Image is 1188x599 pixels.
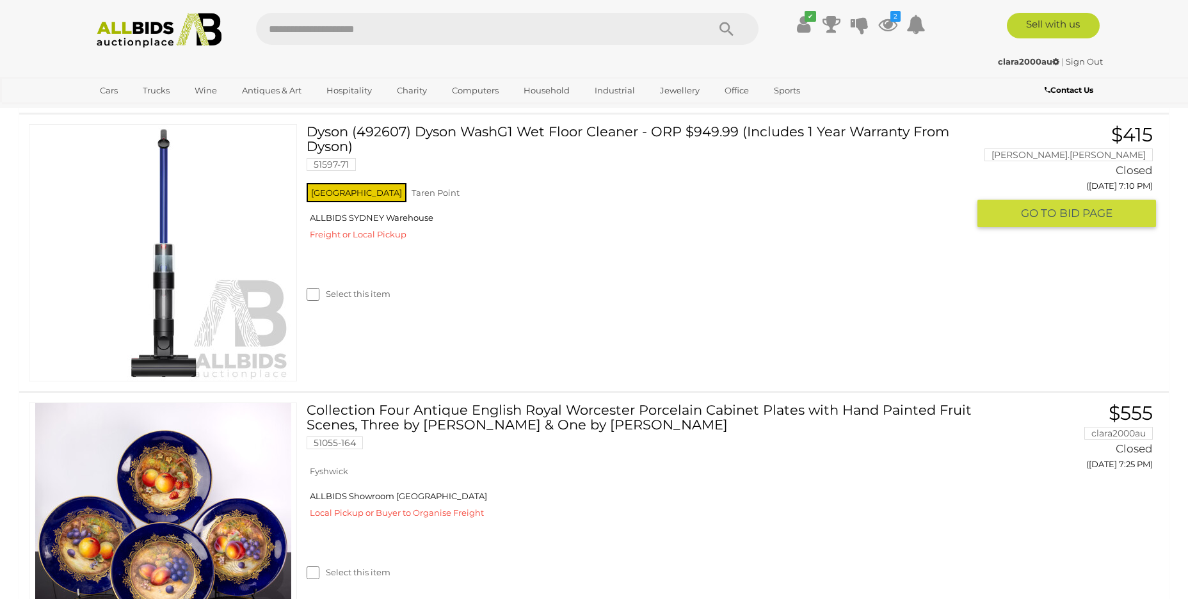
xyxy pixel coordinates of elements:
[716,80,757,101] a: Office
[134,80,178,101] a: Trucks
[1045,83,1096,97] a: Contact Us
[1007,13,1100,38] a: Sell with us
[316,403,968,459] a: Collection Four Antique English Royal Worcester Porcelain Cabinet Plates with Hand Painted Fruit ...
[316,124,968,180] a: Dyson (492607) Dyson WashG1 Wet Floor Cleaner - ORP $949.99 (Includes 1 Year Warranty From Dyson)...
[307,566,390,579] label: Select this item
[389,80,435,101] a: Charity
[766,80,808,101] a: Sports
[307,505,968,520] div: Local Pickup or Buyer to Organise Freight
[1066,56,1103,67] a: Sign Out
[1045,85,1093,95] b: Contact Us
[1021,206,1059,221] span: GO TO
[794,13,813,36] a: ✔
[307,288,390,300] label: Select this item
[998,56,1059,67] strong: clara2000au
[444,80,507,101] a: Computers
[307,227,968,242] div: Freight or Local Pickup
[987,124,1156,228] a: $415 [PERSON_NAME].[PERSON_NAME] Closed ([DATE] 7:10 PM) GO TOBID PAGE
[890,11,901,22] i: 2
[652,80,708,101] a: Jewellery
[515,80,578,101] a: Household
[92,80,126,101] a: Cars
[90,13,229,48] img: Allbids.com.au
[186,80,225,101] a: Wine
[805,11,816,22] i: ✔
[694,13,759,45] button: Search
[1061,56,1064,67] span: |
[998,56,1061,67] a: clara2000au
[878,13,897,36] a: 2
[977,200,1156,227] button: GO TOBID PAGE
[35,125,291,381] img: 51597-71g.jpeg
[1109,401,1153,425] span: $555
[234,80,310,101] a: Antiques & Art
[92,101,199,122] a: [GEOGRAPHIC_DATA]
[586,80,643,101] a: Industrial
[318,80,380,101] a: Hospitality
[1059,206,1112,221] span: BID PAGE
[1111,123,1153,147] span: $415
[987,403,1156,477] a: $555 clara2000au Closed ([DATE] 7:25 PM)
